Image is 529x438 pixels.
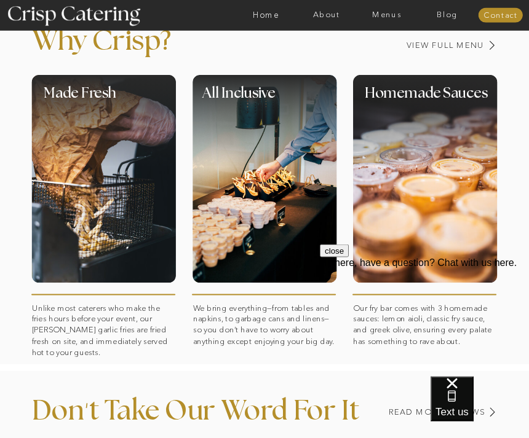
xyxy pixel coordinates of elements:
[32,303,176,389] p: Unlike most caterers who make the fries hours before your event, our [PERSON_NAME] garlic fries a...
[344,42,484,50] a: View Full Menu
[202,87,391,112] h1: All Inclusive
[431,377,529,438] iframe: podium webchat widget bubble
[320,244,529,392] iframe: podium webchat widget prompt
[417,11,477,20] a: Blog
[69,399,105,421] h3: '
[357,11,417,20] a: Menus
[479,12,523,20] a: Contact
[44,87,206,112] h1: Made Fresh
[345,409,485,418] a: Read MORE REVIEWS
[365,87,523,112] h1: Homemade Sauces
[236,11,296,20] a: Home
[296,11,357,20] a: About
[193,303,337,352] p: We bring everything—from tables and napkins, to garbage cans and linens—so you don’t have to worr...
[32,28,269,68] p: Why Crisp?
